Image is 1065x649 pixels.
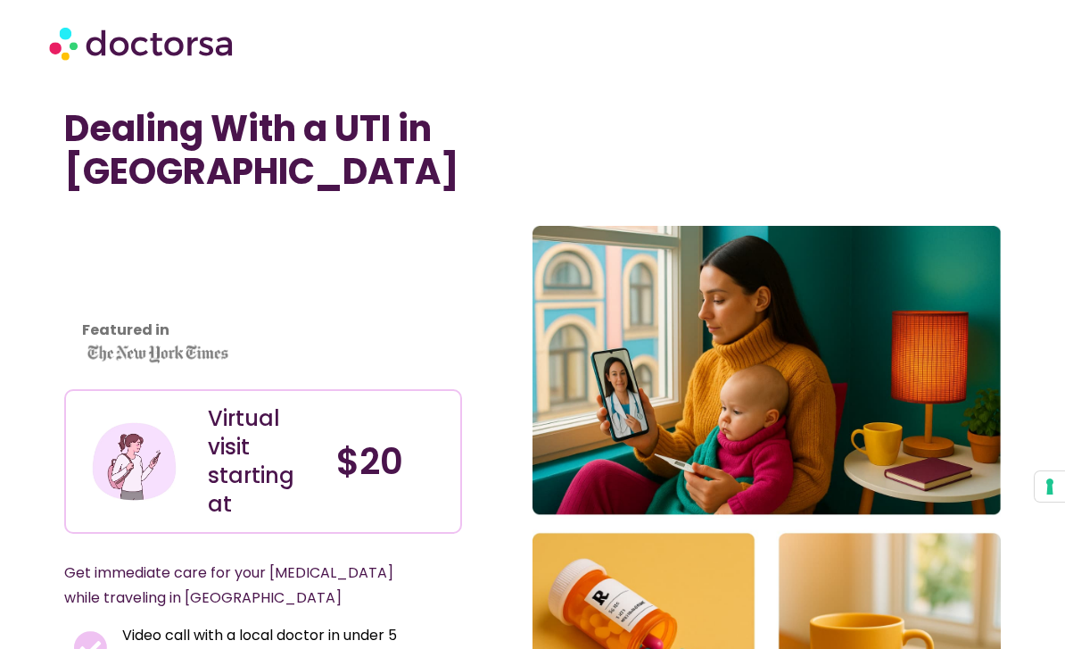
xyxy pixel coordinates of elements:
[82,320,169,340] strong: Featured in
[73,220,234,354] iframe: Customer reviews powered by Trustpilot
[336,440,447,483] h4: $20
[208,404,318,519] div: Virtual visit starting at
[64,561,420,611] p: Get immediate care for your [MEDICAL_DATA] while traveling in [GEOGRAPHIC_DATA]
[1035,471,1065,502] button: Your consent preferences for tracking technologies
[64,107,463,193] h1: Dealing With a UTI in [GEOGRAPHIC_DATA]
[90,417,178,505] img: Illustration depicting a young woman in a casual outfit, engaged with her smartphone. She has a p...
